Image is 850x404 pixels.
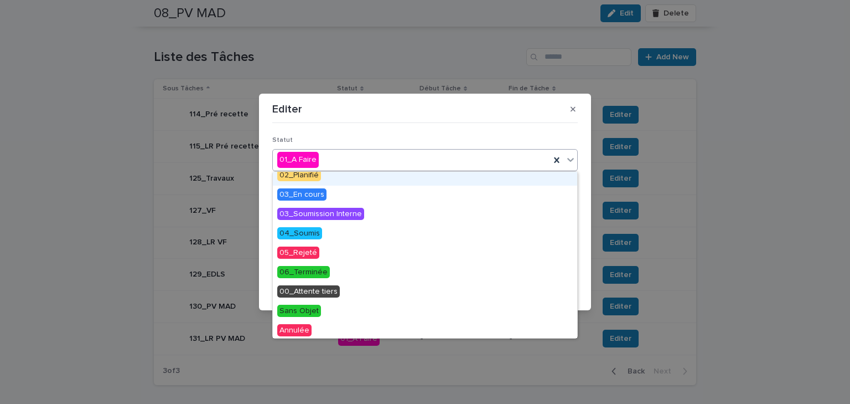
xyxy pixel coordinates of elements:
div: 00_Attente tiers [273,283,577,302]
span: 03_Soumission Interne [277,208,364,220]
span: Statut [272,137,293,144]
p: Editer [272,103,302,116]
div: 03_Soumission Interne [273,205,577,224]
div: 02_Planifié [273,166,577,186]
div: Annulée [273,321,577,341]
span: Sans Objet [277,305,321,317]
span: 02_Planifié [277,169,321,181]
span: Annulée [277,324,312,336]
div: 01_A Faire [277,152,319,168]
span: 04_Soumis [277,227,322,239]
div: Sans Objet [273,302,577,321]
div: 05_Rejeté [273,244,577,263]
span: 06_Terminée [277,266,330,278]
span: 03_En cours [277,188,326,201]
div: 03_En cours [273,186,577,205]
div: 06_Terminée [273,263,577,283]
span: 00_Attente tiers [277,285,340,298]
span: 05_Rejeté [277,247,319,259]
div: 04_Soumis [273,224,577,244]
